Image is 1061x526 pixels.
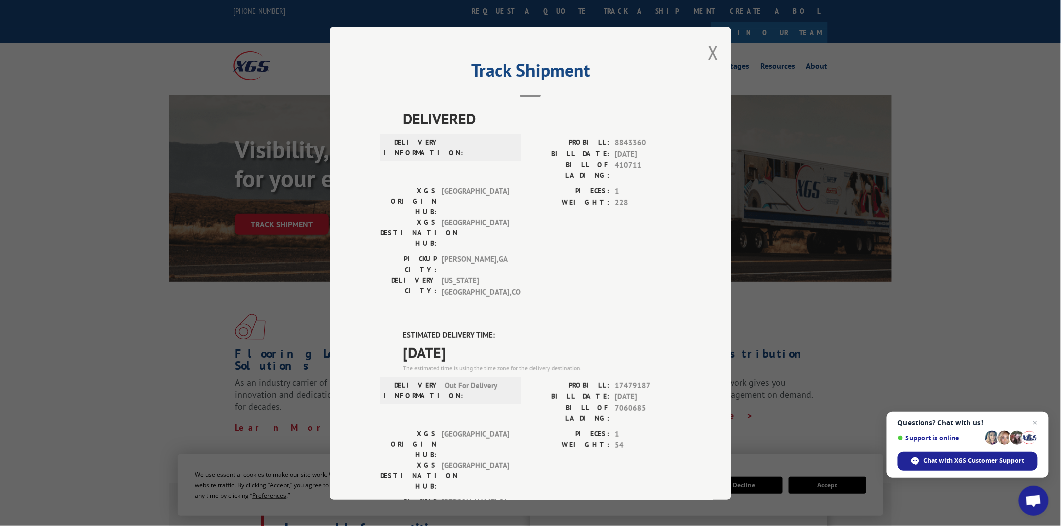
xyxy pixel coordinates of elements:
label: DELIVERY CITY: [380,275,437,298]
span: Support is online [898,434,982,442]
span: 1 [615,186,681,197]
span: 410711 [615,160,681,181]
label: DELIVERY INFORMATION: [383,380,440,401]
label: WEIGHT: [530,440,610,451]
label: XGS DESTINATION HUB: [380,460,437,491]
label: BILL OF LADING: [530,402,610,423]
label: BILL OF LADING: [530,160,610,181]
label: XGS ORIGIN HUB: [380,186,437,217]
span: 1 [615,428,681,440]
label: BILL DATE: [530,391,610,403]
span: [US_STATE][GEOGRAPHIC_DATA] , CO [442,275,509,298]
span: 17479187 [615,380,681,391]
span: [PERSON_NAME] , GA [442,496,509,517]
span: Chat with XGS Customer Support [924,456,1025,465]
span: [DATE] [615,391,681,403]
label: PIECES: [530,186,610,197]
span: DELIVERED [403,107,681,130]
span: 8843360 [615,137,681,149]
span: [DATE] [403,341,681,363]
span: [PERSON_NAME] , GA [442,254,509,275]
label: BILL DATE: [530,148,610,160]
button: Close modal [708,39,719,66]
label: DELIVERY INFORMATION: [383,137,440,158]
label: ESTIMATED DELIVERY TIME: [403,330,681,341]
label: PIECES: [530,428,610,440]
label: PICKUP CITY: [380,254,437,275]
span: Questions? Chat with us! [898,419,1038,427]
label: PICKUP CITY: [380,496,437,517]
span: Out For Delivery [445,380,512,401]
div: Chat with XGS Customer Support [898,452,1038,471]
span: 7060685 [615,402,681,423]
label: XGS ORIGIN HUB: [380,428,437,460]
label: XGS DESTINATION HUB: [380,217,437,249]
h2: Track Shipment [380,63,681,82]
label: PROBILL: [530,380,610,391]
span: [DATE] [615,148,681,160]
span: [GEOGRAPHIC_DATA] [442,217,509,249]
label: WEIGHT: [530,197,610,208]
span: Close chat [1029,417,1041,429]
div: Open chat [1019,486,1049,516]
span: 54 [615,440,681,451]
span: [GEOGRAPHIC_DATA] [442,186,509,217]
span: [GEOGRAPHIC_DATA] [442,428,509,460]
span: 228 [615,197,681,208]
span: [GEOGRAPHIC_DATA] [442,460,509,491]
label: PROBILL: [530,137,610,149]
div: The estimated time is using the time zone for the delivery destination. [403,363,681,372]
